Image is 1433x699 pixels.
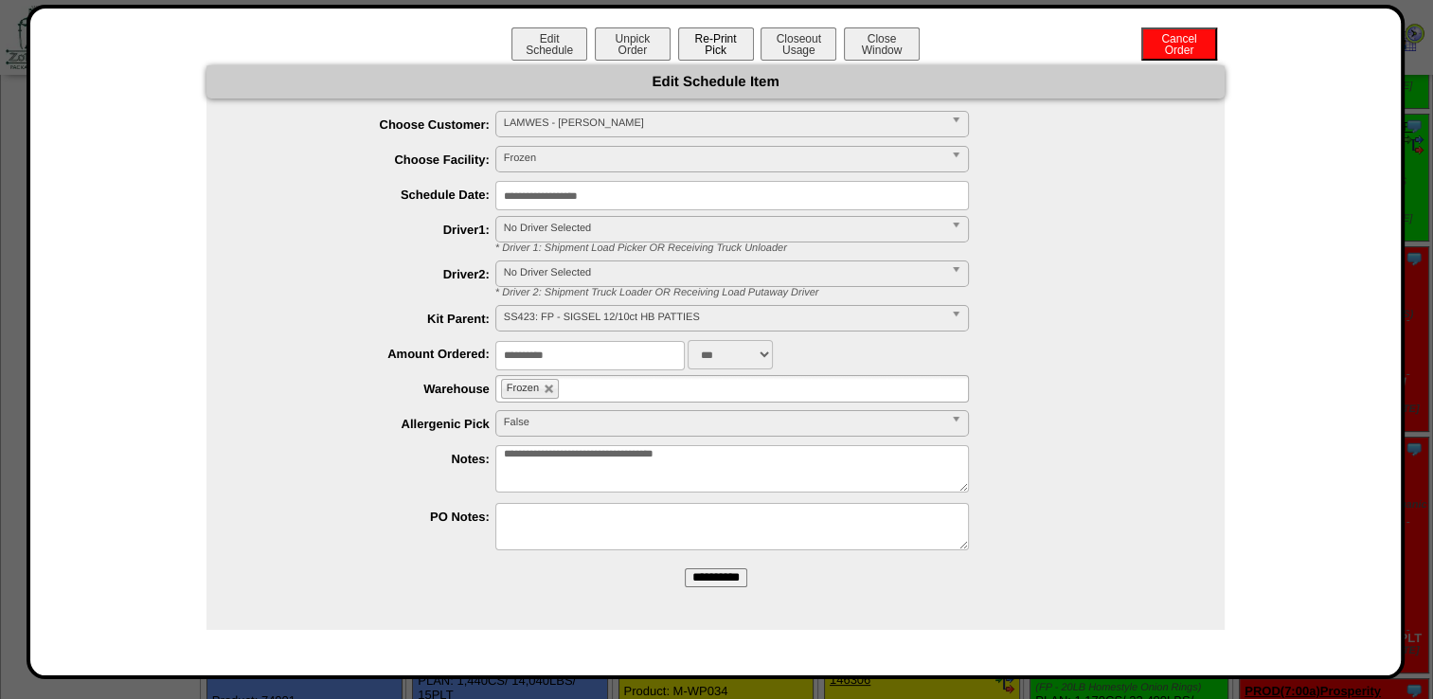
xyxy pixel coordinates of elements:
span: SS423: FP - SIGSEL 12/10ct HB PATTIES [504,306,943,329]
span: False [504,411,943,434]
span: No Driver Selected [504,217,943,240]
label: Schedule Date: [244,188,495,202]
label: Choose Facility: [244,152,495,167]
button: EditSchedule [511,27,587,61]
span: Frozen [507,383,539,394]
label: Warehouse [244,382,495,396]
div: * Driver 2: Shipment Truck Loader OR Receiving Load Putaway Driver [481,287,1225,298]
button: Re-PrintPick [678,27,754,61]
div: * Driver 1: Shipment Load Picker OR Receiving Truck Unloader [481,242,1225,254]
label: Driver1: [244,223,495,237]
label: Amount Ordered: [244,347,495,361]
a: CloseWindow [842,43,922,57]
label: Choose Customer: [244,117,495,132]
button: CancelOrder [1141,27,1217,61]
label: Driver2: [244,267,495,281]
label: Kit Parent: [244,312,495,326]
label: Notes: [244,452,495,466]
label: Allergenic Pick [244,417,495,431]
button: UnpickOrder [595,27,671,61]
div: Edit Schedule Item [206,65,1225,99]
span: LAMWES - [PERSON_NAME] [504,112,943,134]
span: Frozen [504,147,943,170]
button: CloseWindow [844,27,920,61]
button: CloseoutUsage [761,27,836,61]
label: PO Notes: [244,510,495,524]
span: No Driver Selected [504,261,943,284]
